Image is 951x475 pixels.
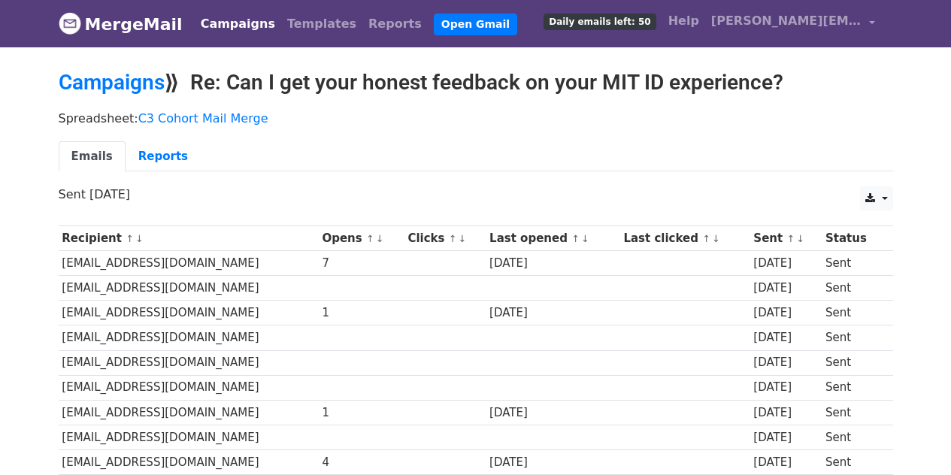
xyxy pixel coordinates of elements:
div: [DATE] [753,329,818,346]
td: Sent [822,425,883,449]
a: Campaigns [59,70,165,95]
td: [EMAIL_ADDRESS][DOMAIN_NAME] [59,276,319,301]
div: [DATE] [753,354,818,371]
a: ↑ [571,233,580,244]
div: [DATE] [489,255,616,272]
td: [EMAIL_ADDRESS][DOMAIN_NAME] [59,425,319,449]
td: [EMAIL_ADDRESS][DOMAIN_NAME] [59,375,319,400]
a: Reports [126,141,201,172]
td: [EMAIL_ADDRESS][DOMAIN_NAME] [59,350,319,375]
a: ↓ [796,233,804,244]
td: Sent [822,301,883,325]
a: ↓ [581,233,589,244]
th: Opens [319,226,404,251]
div: [DATE] [753,280,818,297]
a: ↓ [376,233,384,244]
span: Daily emails left: 50 [544,14,656,30]
a: ↑ [449,233,457,244]
td: Sent [822,325,883,350]
a: MergeMail [59,8,183,40]
div: [DATE] [753,404,818,422]
td: Sent [822,350,883,375]
a: ↓ [459,233,467,244]
a: ↑ [366,233,374,244]
a: C3 Cohort Mail Merge [138,111,268,126]
p: Spreadsheet: [59,110,893,126]
td: [EMAIL_ADDRESS][DOMAIN_NAME] [59,251,319,276]
td: Sent [822,375,883,400]
div: 4 [322,454,400,471]
div: [DATE] [489,404,616,422]
td: [EMAIL_ADDRESS][DOMAIN_NAME] [59,449,319,474]
img: MergeMail logo [59,12,81,35]
div: [DATE] [489,454,616,471]
a: ↑ [702,233,710,244]
a: Reports [362,9,428,39]
div: 1 [322,404,400,422]
td: [EMAIL_ADDRESS][DOMAIN_NAME] [59,301,319,325]
div: [DATE] [753,255,818,272]
th: Last opened [486,226,619,251]
th: Last clicked [620,226,750,251]
th: Clicks [404,226,486,251]
a: Open Gmail [434,14,517,35]
a: ↓ [712,233,720,244]
td: Sent [822,400,883,425]
td: Sent [822,449,883,474]
th: Status [822,226,883,251]
div: 7 [322,255,400,272]
th: Recipient [59,226,319,251]
div: [DATE] [753,454,818,471]
a: Help [662,6,705,36]
h2: ⟫ Re: Can I get your honest feedback on your MIT ID experience? [59,70,893,95]
a: Daily emails left: 50 [538,6,662,36]
div: [DATE] [753,304,818,322]
a: Campaigns [195,9,281,39]
td: Sent [822,251,883,276]
a: ↓ [135,233,144,244]
div: [DATE] [753,429,818,446]
div: [DATE] [753,379,818,396]
td: [EMAIL_ADDRESS][DOMAIN_NAME] [59,400,319,425]
a: Templates [281,9,362,39]
td: [EMAIL_ADDRESS][DOMAIN_NAME] [59,325,319,350]
div: [DATE] [489,304,616,322]
a: [PERSON_NAME][EMAIL_ADDRESS][PERSON_NAME][DOMAIN_NAME] [705,6,881,41]
div: 1 [322,304,400,322]
a: ↑ [126,233,134,244]
td: Sent [822,276,883,301]
a: Emails [59,141,126,172]
a: ↑ [786,233,795,244]
p: Sent [DATE] [59,186,893,202]
th: Sent [750,226,822,251]
span: [PERSON_NAME][EMAIL_ADDRESS][PERSON_NAME][DOMAIN_NAME] [711,12,862,30]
